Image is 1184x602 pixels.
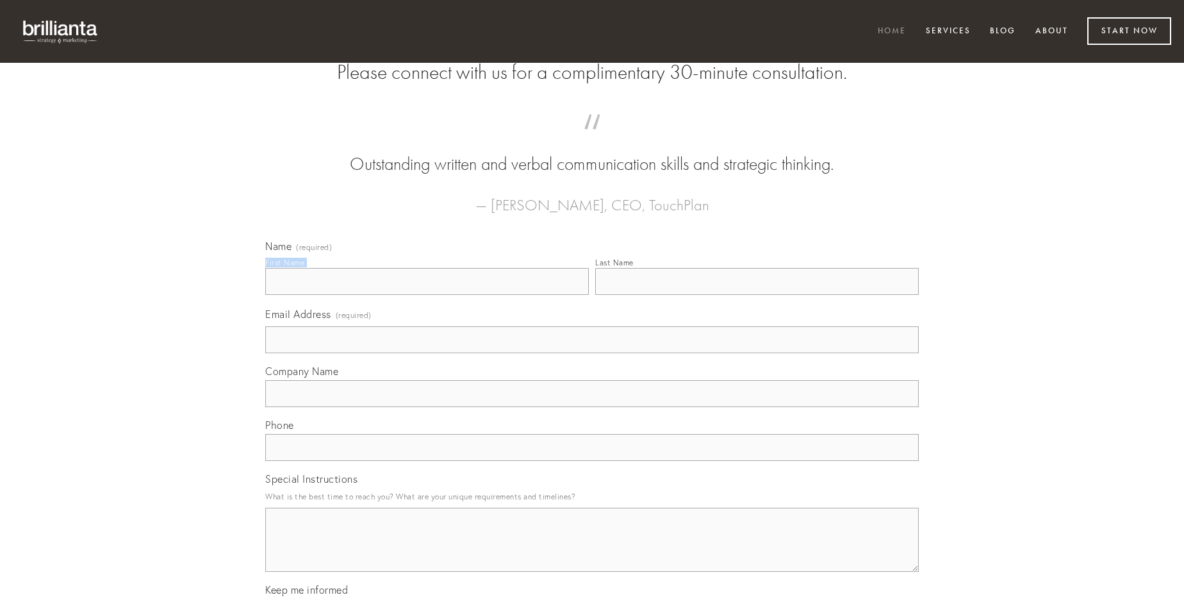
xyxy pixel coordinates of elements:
[869,21,914,42] a: Home
[265,308,331,321] span: Email Address
[286,127,898,177] blockquote: Outstanding written and verbal communication skills and strategic thinking.
[286,127,898,152] span: “
[265,583,348,596] span: Keep me informed
[982,21,1024,42] a: Blog
[1027,21,1076,42] a: About
[336,306,372,324] span: (required)
[595,258,634,267] div: Last Name
[286,177,898,218] figcaption: — [PERSON_NAME], CEO, TouchPlan
[265,240,292,253] span: Name
[917,21,979,42] a: Services
[265,488,919,505] p: What is the best time to reach you? What are your unique requirements and timelines?
[265,365,338,378] span: Company Name
[265,419,294,431] span: Phone
[1087,17,1171,45] a: Start Now
[265,60,919,85] h2: Please connect with us for a complimentary 30-minute consultation.
[13,13,109,50] img: brillianta - research, strategy, marketing
[265,472,358,485] span: Special Instructions
[265,258,304,267] div: First Name
[296,244,332,251] span: (required)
